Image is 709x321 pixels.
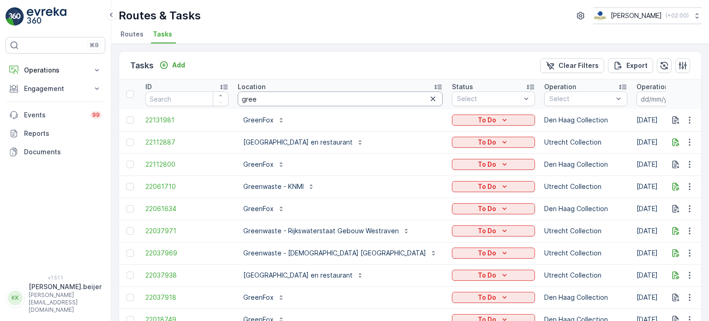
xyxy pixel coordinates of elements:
a: Reports [6,124,105,143]
button: GreenFox [238,201,290,216]
p: Documents [24,147,102,157]
button: To Do [452,115,535,126]
p: Engagement [24,84,87,93]
p: Operation Date [637,82,685,91]
p: Events [24,110,85,120]
a: 22112887 [145,138,228,147]
p: GreenFox [243,293,274,302]
p: Tasks [130,59,154,72]
button: Add [156,60,189,71]
p: Greenwaste - KNMI [243,182,304,191]
p: [PERSON_NAME].beijer [29,282,102,291]
div: Toggle Row Selected [126,227,134,235]
p: Utrecht Collection [544,226,627,236]
span: Tasks [153,30,172,39]
button: [GEOGRAPHIC_DATA] en restaurant [238,135,369,150]
p: To Do [478,115,496,125]
button: To Do [452,137,535,148]
input: dd/mm/yyyy [637,91,700,106]
p: Location [238,82,265,91]
div: Toggle Row Selected [126,205,134,212]
button: Engagement [6,79,105,98]
a: 22037969 [145,248,228,258]
p: Utrecht Collection [544,182,627,191]
button: Greenwaste - KNMI [238,179,320,194]
button: Export [608,58,653,73]
p: Utrecht Collection [544,271,627,280]
p: To Do [478,182,496,191]
a: 22037918 [145,293,228,302]
p: Select [549,94,613,103]
p: Den Haag Collection [544,160,627,169]
div: Toggle Row Selected [126,116,134,124]
p: To Do [478,248,496,258]
button: To Do [452,270,535,281]
p: Status [452,82,473,91]
div: Toggle Row Selected [126,272,134,279]
button: To Do [452,203,535,214]
p: To Do [478,160,496,169]
p: GreenFox [243,160,274,169]
p: [PERSON_NAME] [611,11,662,20]
button: Operations [6,61,105,79]
img: logo_light-DOdMpM7g.png [27,7,66,26]
button: To Do [452,292,535,303]
p: [GEOGRAPHIC_DATA] en restaurant [243,271,353,280]
p: GreenFox [243,204,274,213]
button: Greenwaste - [DEMOGRAPHIC_DATA] [GEOGRAPHIC_DATA] [238,246,443,260]
a: 22112800 [145,160,228,169]
button: GreenFox [238,157,290,172]
div: KK [8,291,23,305]
p: Utrecht Collection [544,248,627,258]
button: Greenwaste - Rijkswaterstaat Gebouw Westraven [238,224,415,238]
button: KK[PERSON_NAME].beijer[PERSON_NAME][EMAIL_ADDRESS][DOMAIN_NAME] [6,282,105,314]
p: Den Haag Collection [544,115,627,125]
button: [GEOGRAPHIC_DATA] en restaurant [238,268,369,283]
div: Toggle Row Selected [126,249,134,257]
button: Clear Filters [540,58,604,73]
p: Greenwaste - Rijkswaterstaat Gebouw Westraven [243,226,399,236]
a: 22131981 [145,115,228,125]
a: 22061710 [145,182,228,191]
p: ID [145,82,152,91]
p: To Do [478,293,496,302]
p: Reports [24,129,102,138]
p: Export [626,61,648,70]
span: v 1.51.1 [6,275,105,280]
input: Search [145,91,228,106]
p: Routes & Tasks [119,8,201,23]
p: To Do [478,204,496,213]
span: Routes [120,30,144,39]
p: [GEOGRAPHIC_DATA] en restaurant [243,138,353,147]
button: GreenFox [238,113,290,127]
div: Toggle Row Selected [126,294,134,301]
div: Toggle Row Selected [126,139,134,146]
img: basis-logo_rgb2x.png [594,11,607,21]
a: 22037938 [145,271,228,280]
a: 22037971 [145,226,228,236]
p: Operation [544,82,576,91]
p: Operations [24,66,87,75]
button: GreenFox [238,290,290,305]
div: Toggle Row Selected [126,183,134,190]
p: To Do [478,226,496,236]
p: To Do [478,138,496,147]
p: [PERSON_NAME][EMAIL_ADDRESS][DOMAIN_NAME] [29,291,102,314]
p: Add [172,61,185,70]
p: Utrecht Collection [544,138,627,147]
button: [PERSON_NAME](+02:00) [594,7,702,24]
input: Search [238,91,443,106]
div: Toggle Row Selected [126,161,134,168]
p: ⌘B [90,42,99,49]
p: Clear Filters [559,61,599,70]
a: Documents [6,143,105,161]
p: ( +02:00 ) [666,12,689,19]
a: 22061634 [145,204,228,213]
